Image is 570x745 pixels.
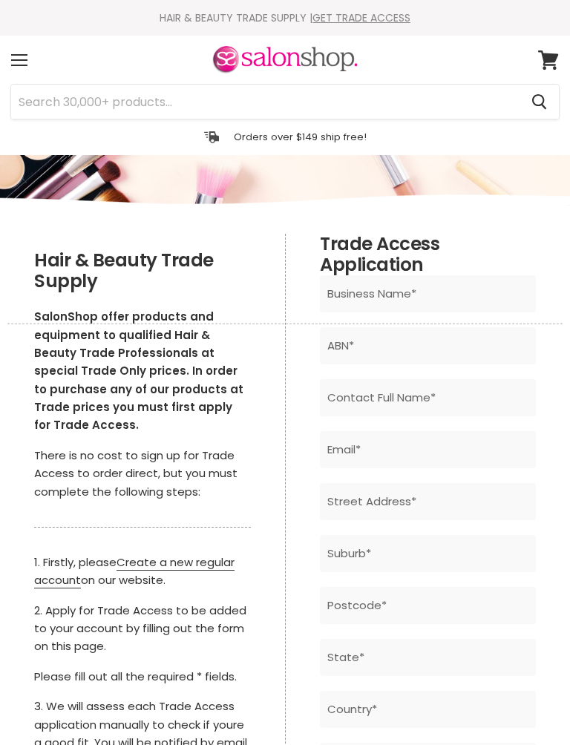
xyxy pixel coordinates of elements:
p: 1. Firstly, please on our website. [34,554,251,590]
h2: Trade Access Application [320,234,536,275]
p: Please fill out all the required * fields. [34,668,251,686]
button: Search [520,85,559,119]
p: Orders over $149 ship free! [234,131,367,143]
a: Create a new regular account [34,554,235,588]
input: Search [11,85,520,119]
p: SalonShop offer products and equipment to qualified Hair & Beauty Trade Professionals at special ... [34,308,251,435]
a: GET TRADE ACCESS [312,10,410,25]
p: There is no cost to sign up for Trade Access to order direct, but you must complete the following... [34,447,251,501]
form: Product [10,84,560,119]
h2: Hair & Beauty Trade Supply [34,250,251,292]
p: 2. Apply for Trade Access to be added to your account by filling out the form on this page. [34,602,251,656]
